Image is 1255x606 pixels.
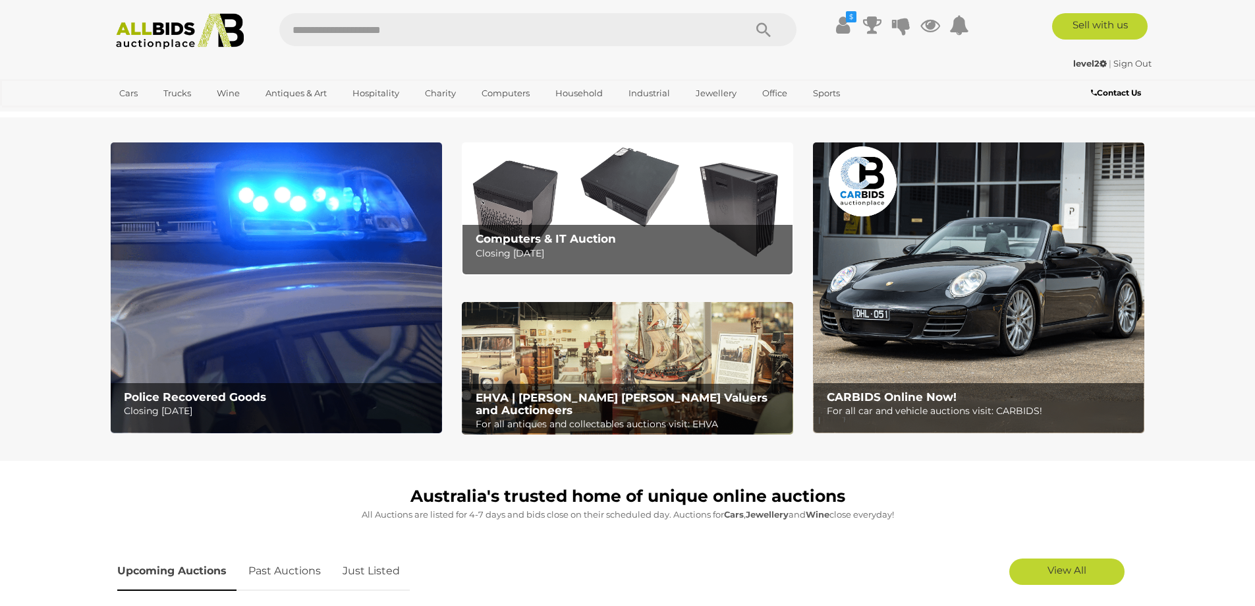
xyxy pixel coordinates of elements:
[724,509,744,520] strong: Cars
[846,11,856,22] i: $
[124,403,434,419] p: Closing [DATE]
[746,509,789,520] strong: Jewellery
[1073,58,1107,69] strong: level2
[1091,88,1141,98] b: Contact Us
[1052,13,1148,40] a: Sell with us
[476,391,767,417] b: EHVA | [PERSON_NAME] [PERSON_NAME] Valuers and Auctioneers
[813,142,1144,433] img: CARBIDS Online Now!
[547,82,611,104] a: Household
[117,507,1138,522] p: All Auctions are listed for 4-7 days and bids close on their scheduled day. Auctions for , and cl...
[109,13,252,49] img: Allbids.com.au
[813,142,1144,433] a: CARBIDS Online Now! CARBIDS Online Now! For all car and vehicle auctions visit: CARBIDS!
[111,142,442,433] img: Police Recovered Goods
[473,82,538,104] a: Computers
[1091,86,1144,100] a: Contact Us
[238,552,331,591] a: Past Auctions
[333,552,410,591] a: Just Listed
[155,82,200,104] a: Trucks
[806,509,829,520] strong: Wine
[827,390,957,404] b: CARBIDS Online Now!
[462,142,793,275] a: Computers & IT Auction Computers & IT Auction Closing [DATE]
[476,245,786,262] p: Closing [DATE]
[111,142,442,433] a: Police Recovered Goods Police Recovered Goods Closing [DATE]
[620,82,679,104] a: Industrial
[117,552,237,591] a: Upcoming Auctions
[476,416,786,433] p: For all antiques and collectables auctions visit: EHVA
[1073,58,1109,69] a: level2
[462,302,793,435] a: EHVA | Evans Hastings Valuers and Auctioneers EHVA | [PERSON_NAME] [PERSON_NAME] Valuers and Auct...
[1109,58,1111,69] span: |
[731,13,796,46] button: Search
[687,82,745,104] a: Jewellery
[117,487,1138,506] h1: Australia's trusted home of unique online auctions
[754,82,796,104] a: Office
[124,390,266,404] b: Police Recovered Goods
[462,142,793,275] img: Computers & IT Auction
[827,403,1137,419] p: For all car and vehicle auctions visit: CARBIDS!
[257,82,335,104] a: Antiques & Art
[1009,559,1125,585] a: View All
[111,82,146,104] a: Cars
[462,302,793,435] img: EHVA | Evans Hastings Valuers and Auctioneers
[804,82,849,104] a: Sports
[1113,58,1152,69] a: Sign Out
[1047,564,1086,576] span: View All
[208,82,248,104] a: Wine
[344,82,408,104] a: Hospitality
[111,104,221,126] a: [GEOGRAPHIC_DATA]
[416,82,464,104] a: Charity
[833,13,853,37] a: $
[476,232,616,245] b: Computers & IT Auction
